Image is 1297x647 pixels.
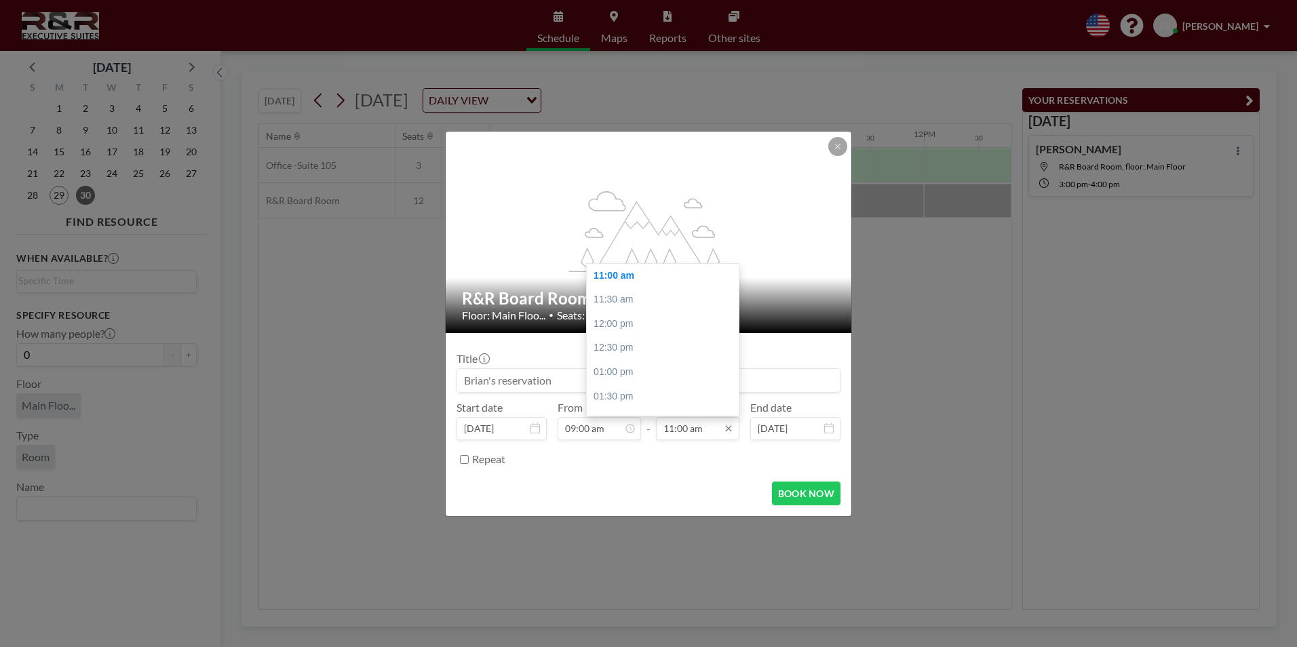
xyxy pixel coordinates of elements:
div: 01:30 pm [587,385,746,409]
div: 11:00 am [587,264,746,288]
label: End date [750,401,792,414]
label: Repeat [472,452,505,466]
span: • [549,310,554,320]
label: Title [457,352,488,366]
div: 11:30 am [587,288,746,312]
h2: R&R Board Room [462,288,836,309]
span: - [646,406,651,435]
div: 02:00 pm [587,408,746,433]
input: Brian's reservation [457,369,840,392]
span: Seats: 12 [557,309,599,322]
div: 01:00 pm [587,360,746,385]
button: BOOK NOW [772,482,840,505]
div: 12:00 pm [587,312,746,336]
div: 12:30 pm [587,336,746,360]
label: Start date [457,401,503,414]
label: From [558,401,583,414]
span: Floor: Main Floo... [462,309,545,322]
